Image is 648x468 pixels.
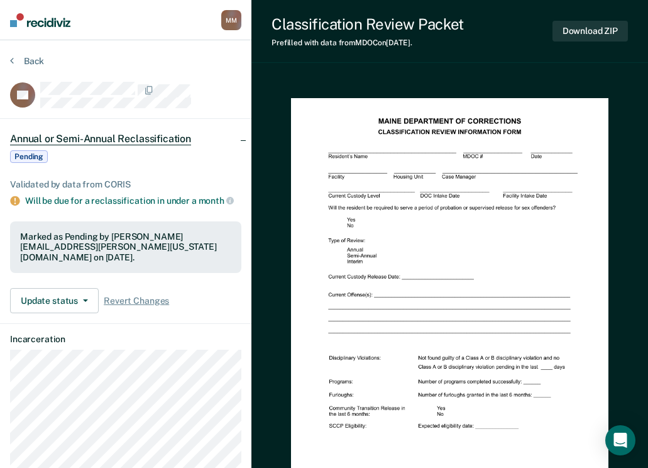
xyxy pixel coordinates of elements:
div: Validated by data from CORIS [10,179,241,190]
span: Annual or Semi-Annual Reclassification [10,133,191,145]
img: Recidiviz [10,13,70,27]
button: MM [221,10,241,30]
div: Classification Review Packet [272,15,464,33]
button: Update status [10,288,99,313]
span: Pending [10,150,48,163]
button: Back [10,55,44,67]
dt: Incarceration [10,334,241,345]
div: Open Intercom Messenger [605,425,635,455]
span: Revert Changes [104,296,169,306]
div: M M [221,10,241,30]
div: Marked as Pending by [PERSON_NAME][EMAIL_ADDRESS][PERSON_NAME][US_STATE][DOMAIN_NAME] on [DATE]. [20,231,231,263]
div: Will be due for a reclassification in under a month [25,195,241,206]
div: Prefilled with data from MDOC on [DATE] . [272,38,464,47]
button: Download ZIP [552,21,628,42]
